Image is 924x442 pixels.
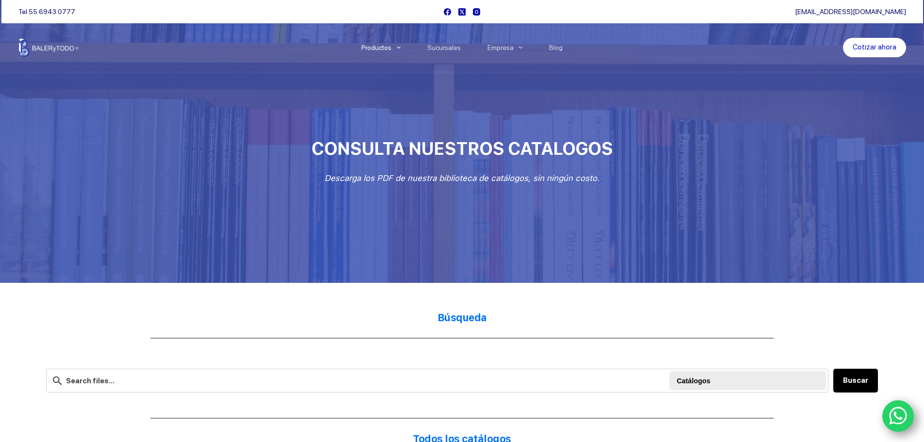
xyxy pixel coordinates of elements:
[324,173,600,183] em: Descarga los PDF de nuestra biblioteca de catálogos, sin ningún costo.
[473,8,480,16] a: Instagram
[51,375,64,387] img: search-24.svg
[882,400,914,432] a: WhatsApp
[444,8,451,16] a: Facebook
[29,8,75,16] a: 55 6943 0777
[46,369,828,393] input: Search files...
[795,8,906,16] a: [EMAIL_ADDRESS][DOMAIN_NAME]
[18,8,75,16] span: Tel.
[348,23,576,72] nav: Menu Principal
[458,8,466,16] a: X (Twitter)
[438,311,487,324] strong: Búsqueda
[311,138,613,159] span: CONSULTA NUESTROS CATALOGOS
[843,38,906,57] a: Cotizar ahora
[833,369,878,393] button: Buscar
[18,38,79,57] img: Balerytodo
